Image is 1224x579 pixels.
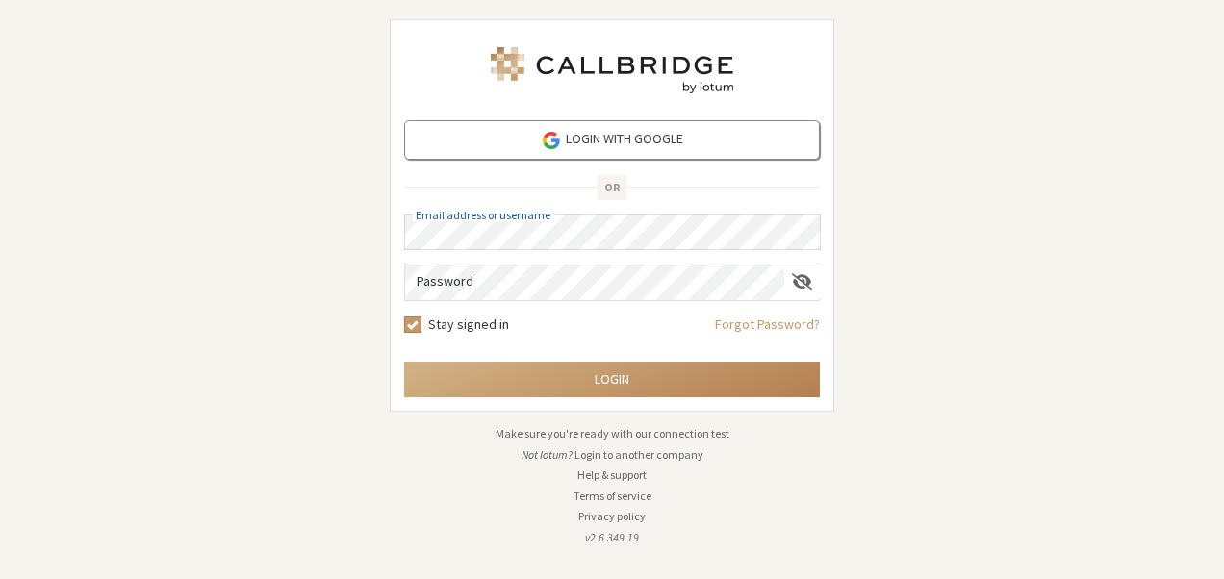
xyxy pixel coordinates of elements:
[404,214,821,250] input: Email address or username
[496,426,729,441] a: Make sure you're ready with our connection test
[784,264,820,298] div: Show password
[578,509,646,523] a: Privacy policy
[541,130,562,151] img: google-icon.png
[390,446,834,464] li: Not Iotum?
[404,120,820,160] a: Login with Google
[577,467,647,482] a: Help & support
[715,315,820,348] a: Forgot Password?
[487,47,737,93] img: Iotum
[598,175,626,200] span: OR
[574,446,703,464] button: Login to another company
[405,264,784,300] input: Password
[574,489,651,503] a: Terms of service
[1176,529,1210,566] iframe: Chat
[428,315,509,335] label: Stay signed in
[404,362,820,397] button: Login
[390,529,834,546] li: v2.6.349.19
